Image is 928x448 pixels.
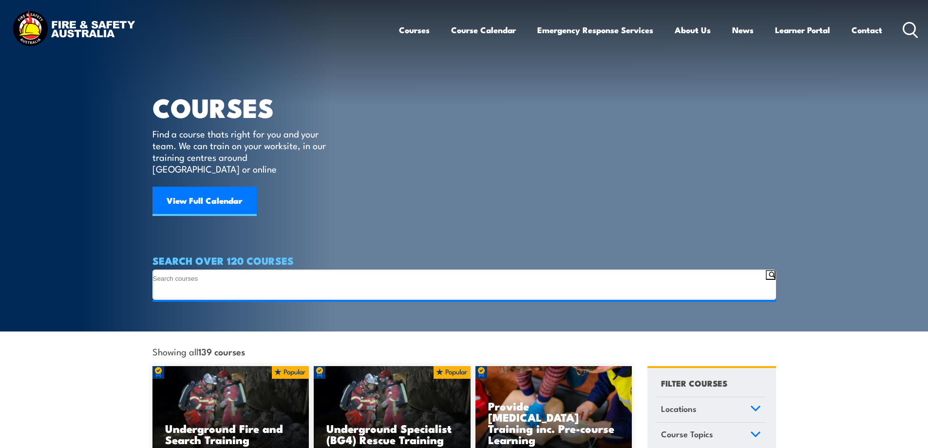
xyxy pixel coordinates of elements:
a: Course Calendar [451,17,516,43]
span: Locations [661,402,697,415]
a: News [732,17,754,43]
button: Search magnifier button [766,270,776,280]
input: Search autocomplete input [153,290,766,297]
span: Course Topics [661,428,713,441]
input: Search input [153,274,766,282]
strong: 139 courses [198,345,245,358]
h3: Underground Specialist (BG4) Rescue Training [326,423,458,445]
h4: FILTER COURSES [661,376,727,390]
a: Course Topics [657,423,765,448]
form: Search form [153,270,766,299]
a: View Full Calendar [152,187,257,216]
h1: COURSES [152,96,340,118]
a: Learner Portal [775,17,830,43]
a: Courses [399,17,430,43]
h3: Underground Fire and Search Training [165,423,297,445]
h3: Provide [MEDICAL_DATA] Training inc. Pre-course Learning [488,400,620,445]
p: Find a course thats right for you and your team. We can train on your worksite, in our training c... [152,128,330,175]
a: Contact [852,17,882,43]
span: Showing all [152,346,245,356]
a: Emergency Response Services [537,17,653,43]
a: About Us [675,17,711,43]
a: Locations [657,397,765,423]
h4: SEARCH OVER 120 COURSES [152,255,776,266]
